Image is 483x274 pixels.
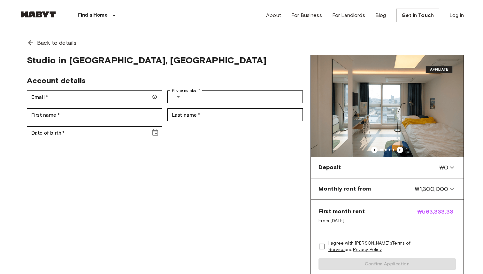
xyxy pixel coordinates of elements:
a: For Business [291,12,322,19]
span: Deposit [318,163,341,172]
span: Back to details [37,39,76,47]
img: Marketing picture of unit EP-CV-GS-101-1102 [311,55,464,157]
div: Last name [167,108,303,121]
label: Phone number [172,88,200,93]
span: From [DATE] [318,218,365,224]
a: Get in Touch [396,9,439,22]
button: Select country [172,90,185,103]
span: Monthly rent from [318,185,371,193]
a: Terms of Service [328,240,410,252]
a: Privacy Policy [353,247,382,252]
a: About [266,12,281,19]
img: Habyt [19,11,57,18]
div: Monthly rent from₩1,300,000 [313,181,461,197]
span: ₩0 [439,163,448,172]
button: Previous image [397,147,403,153]
button: Previous image [371,147,378,153]
a: For Landlords [332,12,365,19]
div: First name [27,108,162,121]
div: Email [27,90,162,103]
span: Studio in [GEOGRAPHIC_DATA], [GEOGRAPHIC_DATA] [27,55,303,66]
div: Deposit₩0 [313,160,461,176]
span: I agree with [PERSON_NAME]'s and [328,240,451,253]
a: Back to details [19,31,464,55]
span: Account details [27,76,86,85]
a: Log in [449,12,464,19]
svg: Make sure your email is correct — we'll send your booking details there. [152,94,157,99]
p: Find a Home [78,12,108,19]
span: ₩1,300,000 [415,185,448,193]
span: ₩563,333.33 [417,207,456,224]
span: First month rent [318,207,365,215]
button: Choose date [149,126,162,139]
a: Blog [375,12,386,19]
